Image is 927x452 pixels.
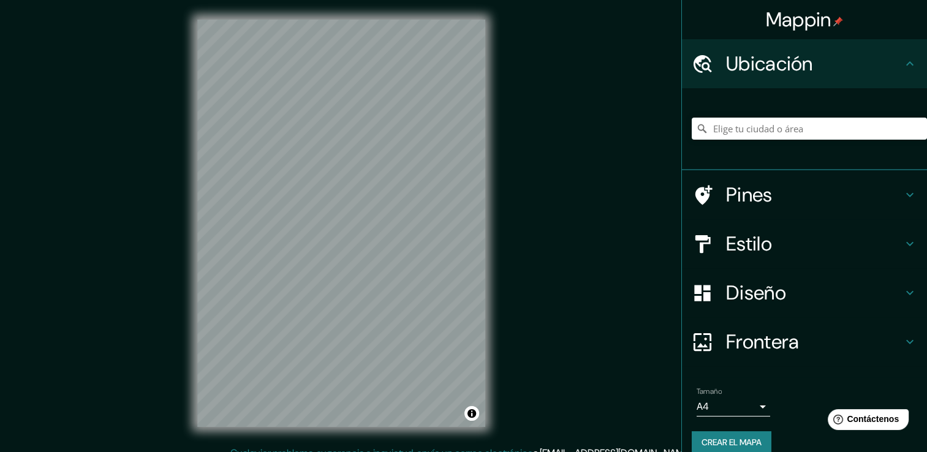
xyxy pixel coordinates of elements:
[464,406,479,421] button: Alternar atribución
[692,118,927,140] input: Elige tu ciudad o área
[726,51,902,76] h4: Ubicación
[726,330,902,354] h4: Frontera
[682,268,927,317] div: Diseño
[766,7,831,32] font: Mappin
[697,397,770,416] div: A4
[697,386,722,397] label: Tamaño
[682,219,927,268] div: Estilo
[726,183,902,207] h4: Pines
[726,281,902,305] h4: Diseño
[682,170,927,219] div: Pines
[682,39,927,88] div: Ubicación
[702,435,762,450] font: Crear el mapa
[726,232,902,256] h4: Estilo
[833,17,843,26] img: pin-icon.png
[197,20,485,427] canvas: Mapa
[682,317,927,366] div: Frontera
[818,404,914,439] iframe: Help widget launcher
